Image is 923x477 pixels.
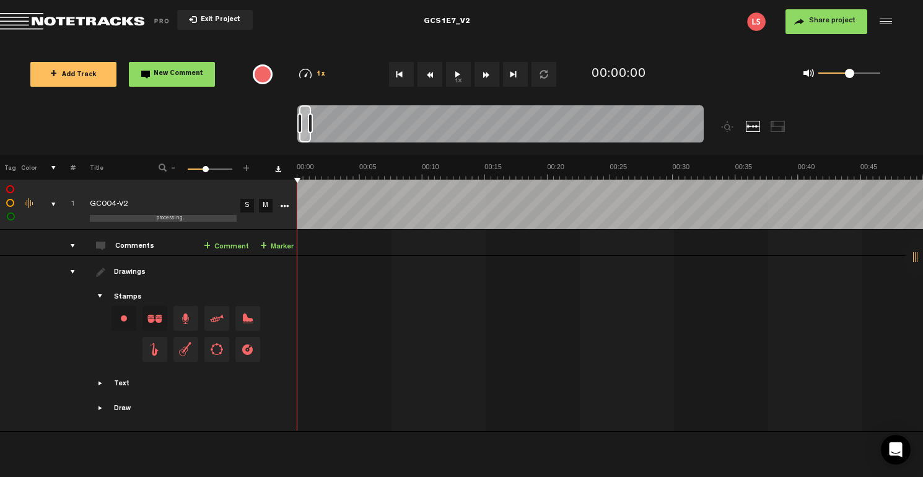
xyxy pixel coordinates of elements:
[173,306,198,331] span: Drag and drop a stamp
[242,162,252,170] span: +
[809,17,855,25] span: Share project
[56,155,76,180] th: #
[114,379,129,390] div: Text
[96,379,106,388] span: Showcase text
[197,17,240,24] span: Exit Project
[299,69,312,79] img: speedometer.svg
[259,199,273,212] a: M
[531,62,556,87] button: Loop
[142,306,167,331] span: Drag and drop a stamp
[503,62,528,87] button: Go to end
[177,10,253,30] button: Exit Project
[129,62,215,87] button: New Comment
[76,180,237,230] td: Click to edit the title processing... GC004-V2
[173,337,198,362] span: Drag and drop a stamp
[112,306,136,331] div: Change stamp color.To change the color of an existing stamp, select the stamp on the right and th...
[278,199,290,211] a: More
[881,435,911,465] div: Open Intercom Messenger
[96,292,106,302] span: Showcase stamps
[253,64,273,84] div: {{ tooltip_message }}
[56,180,76,230] td: Click to change the order number 1
[204,240,249,254] a: Comment
[50,69,57,79] span: +
[204,306,229,331] span: Drag and drop a stamp
[240,199,254,212] a: S
[260,240,294,254] a: Marker
[592,66,646,84] div: 00:00:00
[76,155,142,180] th: Title
[19,155,37,180] th: Color
[156,216,185,221] span: processing...
[30,62,116,87] button: +Add Track
[446,62,471,87] button: 1x
[19,180,37,230] td: Change the color of the waveform
[58,240,77,252] div: comments
[389,62,414,87] button: Go to beginning
[58,266,77,278] div: drawings
[154,71,203,77] span: New Comment
[283,69,341,79] div: 1x
[56,256,76,432] td: drawings
[275,166,281,172] a: Download comments
[114,292,142,303] div: Stamps
[168,162,178,170] span: -
[785,9,867,34] button: Share project
[20,198,39,209] div: Change the color of the waveform
[204,242,211,252] span: +
[142,337,167,362] span: Drag and drop a stamp
[115,242,157,252] div: Comments
[37,180,56,230] td: comments, stamps & drawings
[317,71,325,78] span: 1x
[90,199,251,211] div: Click to edit the title
[39,198,58,211] div: comments, stamps & drawings
[235,337,260,362] span: Drag and drop a stamp
[50,72,97,79] span: Add Track
[260,242,267,252] span: +
[56,230,76,256] td: comments
[235,306,260,331] span: Drag and drop a stamp
[114,268,148,278] div: Drawings
[96,403,106,413] span: Showcase draw menu
[475,62,499,87] button: Fast Forward
[418,62,442,87] button: Rewind
[58,199,77,211] div: Click to change the order number
[747,12,766,31] img: letters
[114,404,131,414] div: Draw
[204,337,229,362] span: Drag and drop a stamp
